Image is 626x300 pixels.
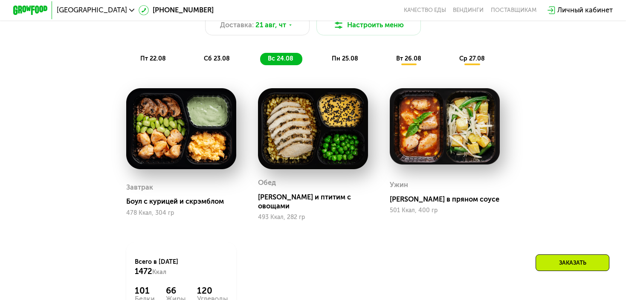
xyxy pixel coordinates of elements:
div: 66 [166,286,185,296]
span: сб 23.08 [204,55,230,62]
span: 21 авг, чт [255,20,286,30]
button: Настроить меню [316,14,421,35]
div: 501 Ккал, 400 гр [390,207,500,214]
span: вс 24.08 [268,55,293,62]
a: [PHONE_NUMBER] [139,5,214,15]
div: Боул с курицей и скрэмблом [126,197,243,206]
div: Всего в [DATE] [135,258,228,277]
span: [GEOGRAPHIC_DATA] [57,7,127,14]
span: ср 27.08 [459,55,485,62]
div: 120 [197,286,228,296]
span: Доставка: [220,20,254,30]
div: Обед [258,176,276,190]
span: вт 26.08 [396,55,421,62]
div: 478 Ккал, 304 гр [126,210,236,216]
div: Личный кабинет [557,5,613,15]
div: 493 Ккал, 282 гр [258,214,368,221]
div: [PERSON_NAME] в пряном соусе [390,195,507,204]
div: Ужин [390,179,408,192]
span: Ккал [152,268,166,276]
div: поставщикам [491,7,536,14]
span: 1472 [135,267,152,276]
div: Завтрак [126,181,153,194]
a: Вендинги [453,7,484,14]
span: пн 25.08 [332,55,358,62]
div: [PERSON_NAME] и птитим с овощами [258,193,375,211]
div: Заказать [536,254,609,271]
span: пт 22.08 [140,55,166,62]
div: 101 [135,286,155,296]
a: Качество еды [404,7,446,14]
